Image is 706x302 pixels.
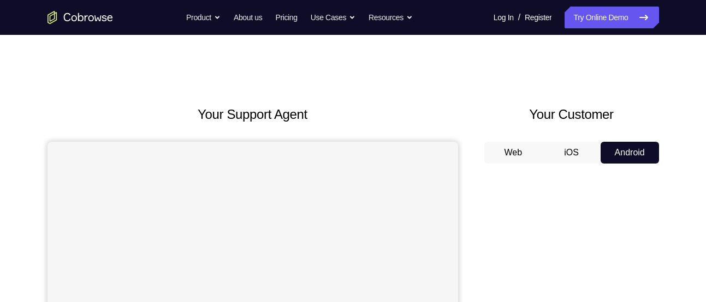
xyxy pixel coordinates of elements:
span: / [518,11,520,24]
a: Go to the home page [48,11,113,24]
a: Pricing [275,7,297,28]
a: Log In [494,7,514,28]
h2: Your Customer [484,105,659,124]
h2: Your Support Agent [48,105,458,124]
button: Use Cases [311,7,355,28]
a: Register [525,7,551,28]
a: Try Online Demo [565,7,658,28]
button: iOS [542,142,601,164]
a: About us [234,7,262,28]
button: Resources [369,7,413,28]
button: Product [186,7,221,28]
button: Android [601,142,659,164]
button: Web [484,142,543,164]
